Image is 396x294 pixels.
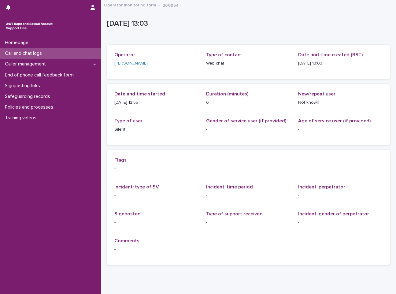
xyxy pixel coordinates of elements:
p: Web chat [206,60,291,67]
p: - [298,126,383,133]
span: Signposted [114,211,141,216]
span: Incident: type of SV [114,184,159,189]
p: Call and chat logs [2,50,47,56]
span: Operator [114,52,135,57]
p: - [114,166,383,172]
p: - [114,219,199,226]
p: Policies and processes [2,104,58,110]
p: - [298,219,383,226]
p: Not known [298,99,383,106]
p: Caller management [2,61,51,67]
p: Training videos [2,115,41,121]
span: Type of support received [206,211,263,216]
p: - [114,246,383,253]
p: [DATE] 13:03 [298,60,383,67]
span: Comments [114,238,139,243]
p: - [206,126,291,133]
a: [PERSON_NAME] [114,60,148,67]
a: Operator monitoring form [104,1,156,8]
span: Age of service user (if provided) [298,118,371,123]
p: Safeguarding records [2,94,55,99]
p: End of phone call feedback form [2,72,79,78]
span: Date and time created (BST) [298,52,363,57]
p: [DATE] 13:03 [107,19,387,28]
span: New/repeat user [298,91,335,96]
p: Homepage [2,40,33,46]
span: Incident: perpetrator [298,184,345,189]
span: Flags [114,158,127,162]
p: - [206,192,291,199]
span: Date and time started [114,91,165,96]
p: 260954 [163,2,179,8]
p: Signposting links [2,83,45,89]
p: - [298,192,383,199]
p: - [206,219,291,226]
p: [DATE] 12:55 [114,99,199,106]
p: 6 [206,99,291,106]
span: Duration (minutes) [206,91,248,96]
span: Incident: gender of perpetrator [298,211,369,216]
p: - [114,192,199,199]
img: rhQMoQhaT3yELyF149Cw [5,20,54,32]
span: Gender of service user (if provided) [206,118,286,123]
span: Type of contact [206,52,242,57]
span: Incident: time period [206,184,253,189]
p: Silent [114,126,199,133]
span: Type of user [114,118,142,123]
